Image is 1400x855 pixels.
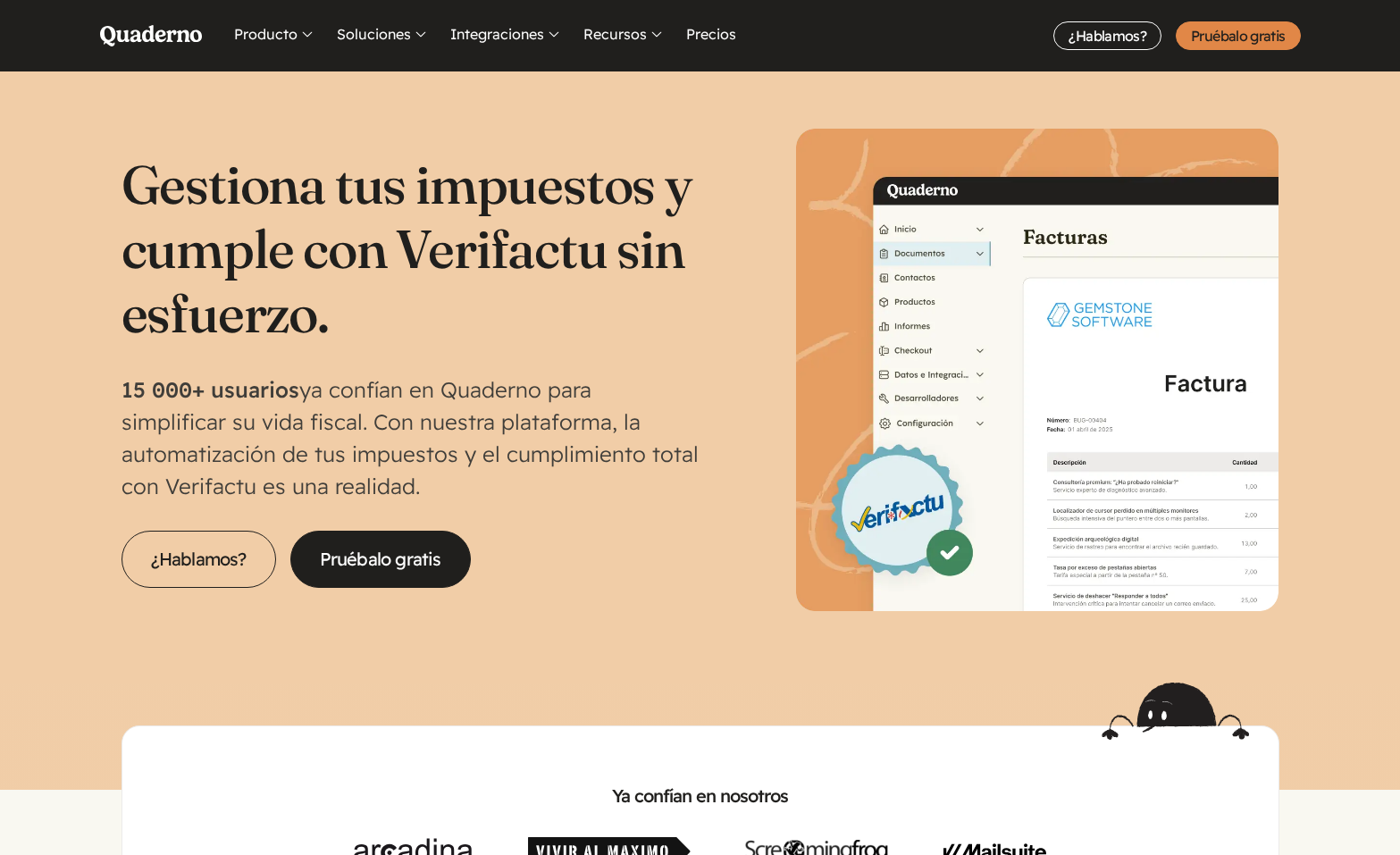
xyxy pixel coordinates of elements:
p: ya confían en Quaderno para simplificar su vida fiscal. Con nuestra plataforma, la automatización... [122,373,700,502]
img: Interfaz de Quaderno mostrando la página Factura con el distintivo Verifactu [796,129,1278,611]
h1: Gestiona tus impuestos y cumple con Verifactu sin esfuerzo. [122,152,700,345]
a: ¿Hablamos? [1053,21,1161,50]
a: Pruébalo gratis [290,531,471,588]
a: ¿Hablamos? [122,531,276,588]
h2: Ya confían en nosotros [151,784,1250,809]
a: Pruébalo gratis [1176,21,1300,50]
strong: 15 000+ usuarios [122,376,299,403]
